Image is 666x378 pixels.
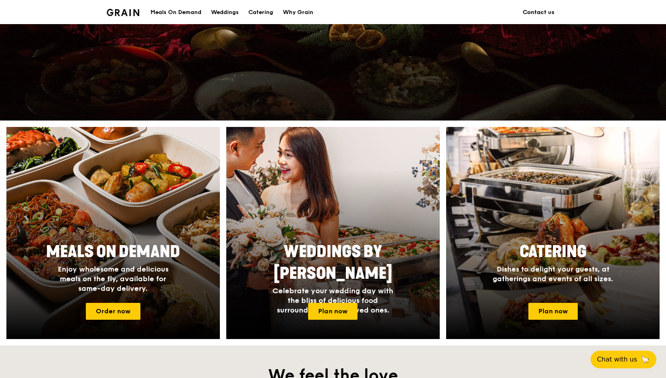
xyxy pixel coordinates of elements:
div: Meals On Demand [150,0,201,25]
a: Catering [244,0,278,25]
a: Why Grain [278,0,318,25]
img: weddings-card.4f3003b8.jpg [226,127,440,339]
a: Meals On DemandEnjoy wholesome and delicious meals on the fly, available for same-day delivery.Or... [6,127,220,339]
a: Plan now [308,303,357,320]
a: Order now [86,303,140,320]
span: 🦙 [640,355,650,364]
a: Weddings by [PERSON_NAME]Celebrate your wedding day with the bliss of delicious food surrounded b... [226,127,440,339]
img: meals-on-demand-card.d2b6f6db.png [6,127,220,339]
img: Grain [107,9,139,16]
a: Contact us [518,0,559,25]
a: Weddings [206,0,244,25]
a: Plan now [528,303,578,320]
div: Weddings [211,0,239,25]
span: Meals On Demand [46,242,180,262]
span: Dishes to delight your guests, at gatherings and events of all sizes. [493,265,613,283]
span: Enjoy wholesome and delicious meals on the fly, available for same-day delivery. [58,265,169,293]
div: Why Grain [283,0,313,25]
span: Weddings by [PERSON_NAME] [274,242,392,283]
span: Celebrate your wedding day with the bliss of delicious food surrounded by your loved ones. [272,286,393,315]
span: Chat with us [597,355,637,364]
div: Catering [248,0,273,25]
button: Chat with us🦙 [591,351,656,368]
a: CateringDishes to delight your guests, at gatherings and events of all sizes.Plan now [446,127,660,339]
img: catering-card.e1cfaf3e.jpg [446,127,660,339]
span: Catering [520,242,587,262]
